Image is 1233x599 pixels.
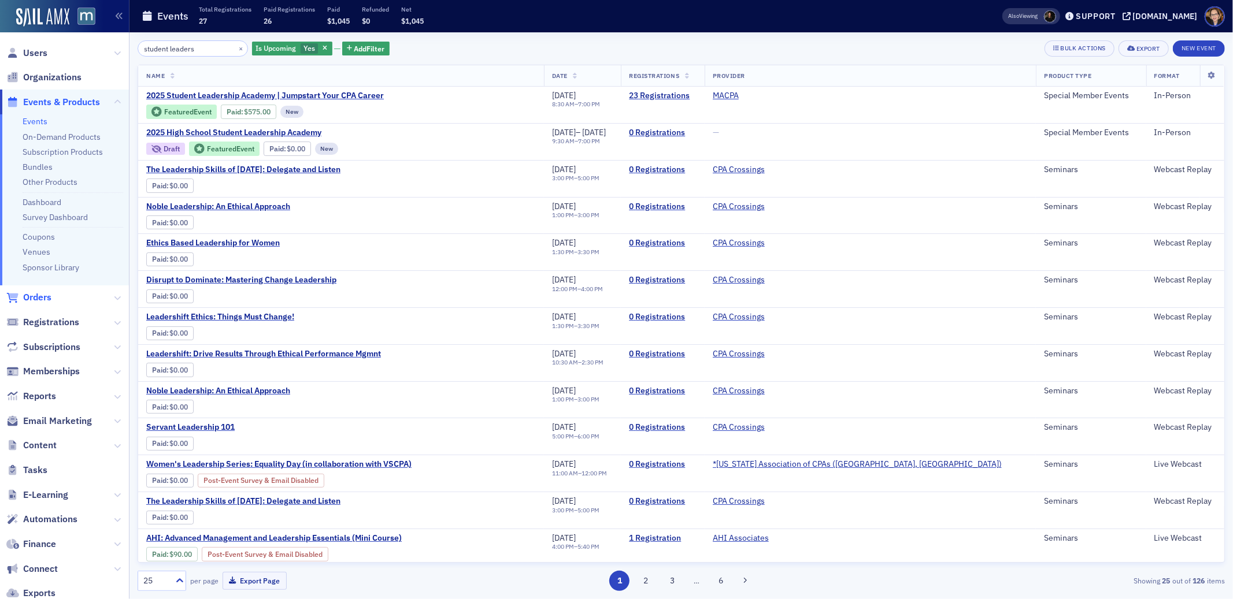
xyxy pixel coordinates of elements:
[713,386,786,396] span: CPA Crossings
[1154,165,1216,175] div: Webcast Replay
[552,100,575,108] time: 8:30 AM
[152,181,166,190] a: Paid
[552,496,576,506] span: [DATE]
[327,5,350,13] p: Paid
[152,329,166,337] a: Paid
[713,533,769,544] a: AHI Associates
[552,285,577,293] time: 12:00 PM
[629,202,696,212] a: 0 Registrations
[713,496,765,507] a: CPA Crossings
[582,127,606,137] span: [DATE]
[170,218,188,227] span: $0.00
[146,547,198,561] div: Paid: 1 - $9000
[152,403,166,411] a: Paid
[16,8,69,27] img: SailAMX
[146,326,194,340] div: Paid: 0 - $0
[552,137,575,145] time: 9:30 AM
[152,550,170,559] span: :
[146,128,340,138] span: 2025 High School Student Leadership Academy
[223,572,287,590] button: Export Page
[710,571,731,591] button: 6
[146,511,194,524] div: Paid: 0 - $0
[1173,40,1225,57] button: New Event
[146,202,340,212] span: Noble Leadership: An Ethical Approach
[552,174,599,182] div: –
[552,507,599,514] div: –
[152,292,170,300] span: :
[221,105,276,118] div: Paid: 28 - $57500
[629,459,696,470] a: 0 Registrations
[552,101,600,108] div: –
[713,72,745,80] span: Provider
[146,252,194,266] div: Paid: 0 - $0
[552,72,568,80] span: Date
[6,316,79,329] a: Registrations
[552,348,576,359] span: [DATE]
[552,174,574,182] time: 3:00 PM
[170,181,188,190] span: $0.00
[152,513,170,522] span: :
[713,127,719,137] span: —
[198,474,324,488] div: Post-Event Survey
[170,550,192,559] span: $90.00
[152,218,170,227] span: :
[1123,12,1202,20] button: [DOMAIN_NAME]
[146,215,194,229] div: Paid: 0 - $0
[146,72,165,80] span: Name
[1044,275,1138,285] div: Seminars
[362,16,370,25] span: $0
[6,71,82,84] a: Organizations
[152,218,166,227] a: Paid
[1009,12,1038,20] span: Viewing
[713,459,1002,470] span: *Maryland Association of CPAs (Timonium, MD)
[23,538,56,550] span: Finance
[152,329,170,337] span: :
[552,322,574,330] time: 1:30 PM
[1154,533,1216,544] div: Live Webcast
[577,395,599,403] time: 3:00 PM
[713,349,786,359] span: CPA Crossings
[1133,11,1198,21] div: [DOMAIN_NAME]
[146,459,412,470] span: Women's Leadership Series: Equality Day (in collaboration with VSCPA)
[871,575,1225,586] div: Showing out of items
[552,128,606,138] div: –
[303,43,315,53] span: Yes
[577,542,599,550] time: 5:40 PM
[581,285,603,293] time: 4:00 PM
[552,359,603,366] div: –
[578,100,600,108] time: 7:00 PM
[552,433,599,440] div: –
[1154,459,1216,470] div: Live Webcast
[1044,312,1138,322] div: Seminars
[713,312,765,322] a: CPA Crossings
[629,386,696,396] a: 0 Registrations
[1154,238,1216,248] div: Webcast Replay
[6,489,68,501] a: E-Learning
[170,439,188,448] span: $0.00
[264,142,311,155] div: Paid: 0 - $0
[23,132,101,142] a: On-Demand Products
[256,43,297,53] span: Is Upcoming
[146,496,340,507] a: The Leadership Skills of [DATE]: Delegate and Listen
[552,311,576,322] span: [DATE]
[146,275,340,285] a: Disrupt to Dominate: Mastering Change Leadership
[1044,72,1091,80] span: Product Type
[23,177,77,187] a: Other Products
[609,571,630,591] button: 1
[629,275,696,285] a: 0 Registrations
[23,341,80,354] span: Subscriptions
[713,275,765,285] a: CPA Crossings
[577,322,599,330] time: 3:30 PM
[23,116,47,127] a: Events
[146,400,194,414] div: Paid: 0 - $0
[227,107,241,116] a: Paid
[146,91,402,101] a: 2025 Student Leadership Academy | Jumpstart Your CPA Career
[713,422,765,433] a: CPA Crossings
[1154,312,1216,322] div: Webcast Replay
[552,164,576,174] span: [DATE]
[143,575,169,587] div: 25
[152,476,170,485] span: :
[207,146,254,152] div: Featured Event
